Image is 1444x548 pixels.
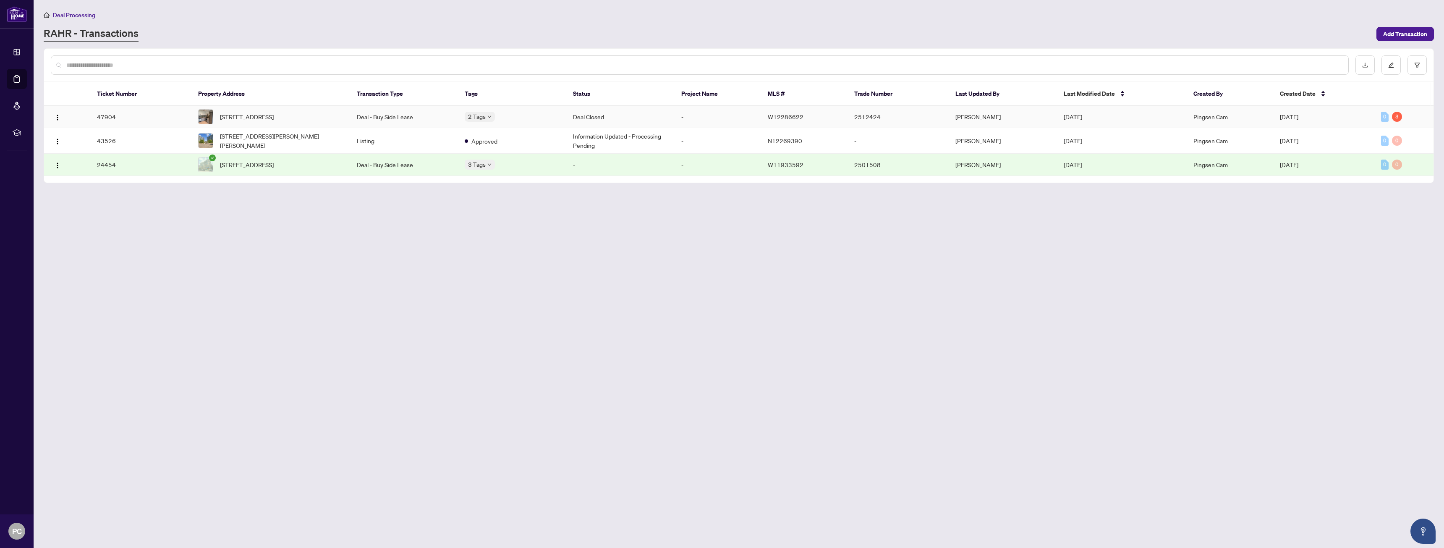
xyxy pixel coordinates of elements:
[566,128,675,154] td: Information Updated - Processing Pending
[566,154,675,176] td: -
[566,106,675,128] td: Deal Closed
[768,137,802,144] span: N12269390
[191,82,350,106] th: Property Address
[1280,113,1298,121] span: [DATE]
[949,82,1057,106] th: Last Updated By
[1064,89,1115,98] span: Last Modified Date
[199,110,213,124] img: thumbnail-img
[1410,519,1436,544] button: Open asap
[1362,62,1368,68] span: download
[471,136,497,146] span: Approved
[54,114,61,121] img: Logo
[220,160,274,169] span: [STREET_ADDRESS]
[44,26,139,42] a: RAHR - Transactions
[458,82,566,106] th: Tags
[1193,113,1228,121] span: Pingsen Cam
[54,138,61,145] img: Logo
[1381,160,1389,170] div: 0
[1381,112,1389,122] div: 0
[1280,89,1316,98] span: Created Date
[487,115,492,119] span: down
[487,163,492,167] span: down
[1273,82,1374,106] th: Created Date
[350,82,458,106] th: Transaction Type
[1193,137,1228,144] span: Pingsen Cam
[53,11,95,19] span: Deal Processing
[209,155,216,161] span: check-circle
[675,154,761,176] td: -
[949,106,1057,128] td: [PERSON_NAME]
[675,82,761,106] th: Project Name
[1392,160,1402,170] div: 0
[90,106,191,128] td: 47904
[1392,112,1402,122] div: 3
[7,6,27,22] img: logo
[768,113,803,121] span: W12286622
[1064,113,1082,121] span: [DATE]
[1280,161,1298,168] span: [DATE]
[848,106,949,128] td: 2512424
[1392,136,1402,146] div: 0
[54,162,61,169] img: Logo
[199,157,213,172] img: thumbnail-img
[350,106,458,128] td: Deal - Buy Side Lease
[350,128,458,154] td: Listing
[768,161,803,168] span: W11933592
[51,134,64,147] button: Logo
[90,82,191,106] th: Ticket Number
[848,154,949,176] td: 2501508
[675,128,761,154] td: -
[761,82,848,106] th: MLS #
[468,112,486,121] span: 2 Tags
[51,110,64,123] button: Logo
[1057,82,1187,106] th: Last Modified Date
[468,160,486,169] span: 3 Tags
[51,158,64,171] button: Logo
[566,82,675,106] th: Status
[350,154,458,176] td: Deal - Buy Side Lease
[199,134,213,148] img: thumbnail-img
[1376,27,1434,41] button: Add Transaction
[1064,137,1082,144] span: [DATE]
[1064,161,1082,168] span: [DATE]
[90,154,191,176] td: 24454
[1193,161,1228,168] span: Pingsen Cam
[1407,55,1427,75] button: filter
[848,128,949,154] td: -
[848,82,949,106] th: Trade Number
[1280,137,1298,144] span: [DATE]
[1414,62,1420,68] span: filter
[675,106,761,128] td: -
[949,154,1057,176] td: [PERSON_NAME]
[1187,82,1273,106] th: Created By
[1381,136,1389,146] div: 0
[1388,62,1394,68] span: edit
[12,525,22,537] span: PC
[1381,55,1401,75] button: edit
[949,128,1057,154] td: [PERSON_NAME]
[1355,55,1375,75] button: download
[220,112,274,121] span: [STREET_ADDRESS]
[220,131,343,150] span: [STREET_ADDRESS][PERSON_NAME][PERSON_NAME]
[44,12,50,18] span: home
[1383,27,1427,41] span: Add Transaction
[90,128,191,154] td: 43526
